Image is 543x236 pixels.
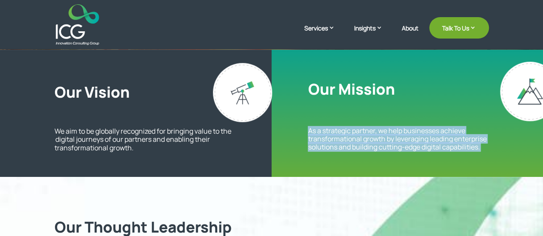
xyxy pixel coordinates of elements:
[429,17,489,39] a: Talk To Us
[400,143,543,236] iframe: Chat Widget
[308,80,394,102] h2: Our Mission
[55,83,260,105] h2: Our Vision
[402,25,419,45] a: About
[308,127,488,152] p: As a strategic partner, we help businesses achieve transformational growth by leveraging leading ...
[354,24,391,45] a: Insights
[304,24,343,45] a: Services
[213,63,272,122] img: Our vision - ICG
[56,4,99,45] img: ICG
[55,127,232,152] p: We aim to be globally recognized for bringing value to the digital journeys of our partners and e...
